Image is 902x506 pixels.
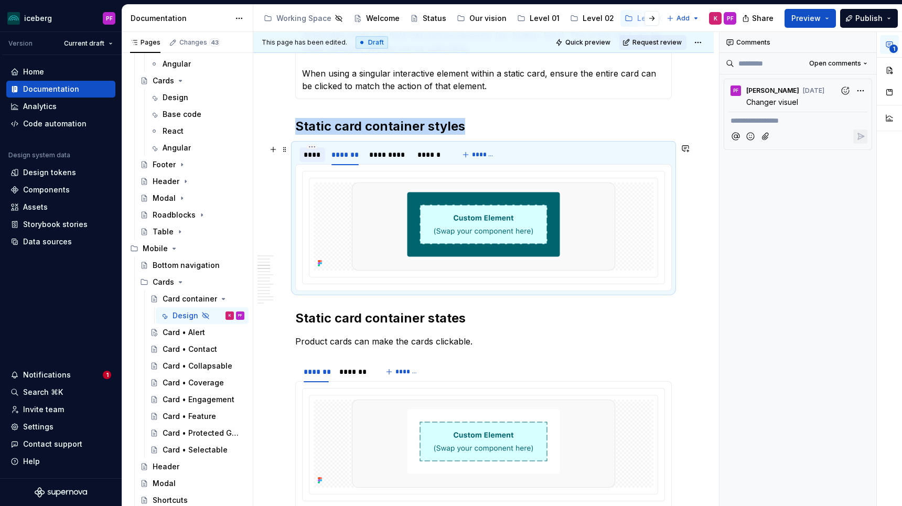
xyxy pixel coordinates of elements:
[146,425,249,442] a: Card • Protected Good
[23,404,64,415] div: Invite team
[136,257,249,274] a: Bottom navigation
[23,101,57,112] div: Analytics
[35,487,87,498] svg: Supernova Logo
[163,126,184,136] div: React
[855,13,883,24] span: Publish
[676,14,690,23] span: Add
[744,130,758,144] button: Add emoji
[179,38,220,47] div: Changes
[6,181,115,198] a: Components
[23,387,63,397] div: Search ⌘K
[136,207,249,223] a: Roadblocks
[260,10,347,27] a: Working Space
[2,7,120,29] button: icebergPF
[146,408,249,425] a: Card • Feature
[6,233,115,250] a: Data sources
[153,227,174,237] div: Table
[6,199,115,216] a: Assets
[6,453,115,470] button: Help
[853,130,867,144] button: Reply
[619,35,686,50] button: Request review
[6,418,115,435] a: Settings
[130,38,160,47] div: Pages
[136,173,249,190] a: Header
[7,12,20,25] img: 418c6d47-6da6-4103-8b13-b5999f8989a1.png
[632,38,682,47] span: Request review
[238,310,242,321] div: PF
[23,422,53,432] div: Settings
[889,45,898,53] span: 1
[153,277,174,287] div: Cards
[209,38,220,47] span: 43
[366,13,400,24] div: Welcome
[23,370,71,380] div: Notifications
[163,92,188,103] div: Design
[156,307,249,324] a: DesignKPF
[262,38,347,47] span: This page has been edited.
[146,290,249,307] a: Card container
[453,10,511,27] a: Our vision
[146,324,249,341] a: Card • Alert
[146,442,249,458] a: Card • Selectable
[103,371,111,379] span: 1
[276,13,331,24] div: Working Space
[146,391,249,408] a: Card • Engagement
[136,223,249,240] a: Table
[106,14,113,23] div: PF
[565,38,610,47] span: Quick preview
[620,10,673,27] a: Level 03
[583,13,614,24] div: Level 02
[727,14,734,23] div: PF
[8,151,70,159] div: Design system data
[853,83,867,98] button: More
[163,109,201,120] div: Base code
[759,130,773,144] button: Attach files
[295,310,672,327] h2: Static card container states
[163,428,242,438] div: Card • Protected Good
[146,341,249,358] a: Card • Contact
[153,76,174,86] div: Cards
[163,327,205,338] div: Card • Alert
[153,176,179,187] div: Header
[469,13,507,24] div: Our vision
[23,119,87,129] div: Code automation
[530,13,560,24] div: Level 01
[163,378,224,388] div: Card • Coverage
[136,274,249,290] div: Cards
[64,39,104,48] span: Current draft
[23,456,40,467] div: Help
[136,72,249,89] a: Cards
[136,475,249,492] a: Modal
[302,29,665,92] p: Actionable cards can hold interactives elements (ex: button, links). The entire card can be made ...
[136,156,249,173] a: Footer
[146,106,249,123] a: Base code
[146,358,249,374] a: Card • Collapsable
[59,36,117,51] button: Current draft
[153,159,176,170] div: Footer
[146,123,249,139] a: React
[260,8,661,29] div: Page tree
[513,10,564,27] a: Level 01
[153,193,176,203] div: Modal
[163,361,232,371] div: Card • Collapsable
[153,260,220,271] div: Bottom navigation
[131,13,230,24] div: Documentation
[804,56,872,71] button: Open comments
[714,14,717,23] div: K
[6,81,115,98] a: Documentation
[302,171,665,284] section-item: Primary
[733,87,738,95] div: PF
[663,11,703,26] button: Add
[566,10,618,27] a: Level 02
[163,294,217,304] div: Card container
[746,98,798,106] span: Changer visuel
[728,112,867,126] div: Composer editor
[163,445,228,455] div: Card • Selectable
[6,98,115,115] a: Analytics
[406,10,450,27] a: Status
[356,36,388,49] div: Draft
[23,185,70,195] div: Components
[136,458,249,475] a: Header
[552,35,615,50] button: Quick preview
